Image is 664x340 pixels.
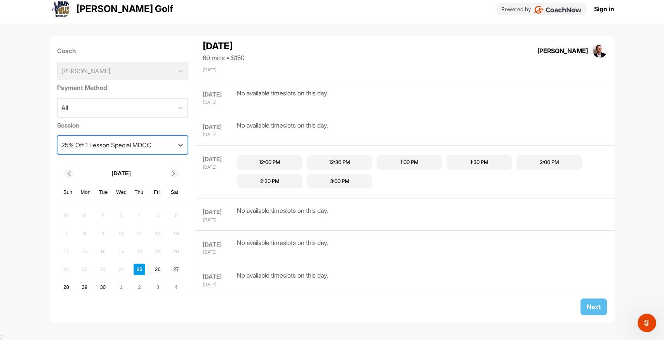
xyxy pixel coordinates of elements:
[76,2,173,16] p: [PERSON_NAME] Golf
[593,43,607,58] img: square_33d1b9b665a970990590299d55b62fd8.jpg
[501,5,531,13] p: Powered by
[134,246,145,257] div: Not available Thursday, September 18th, 2025
[60,281,72,293] div: Choose Sunday, September 28th, 2025
[57,83,188,92] label: Payment Method
[534,6,582,14] img: CoachNow
[79,281,90,293] div: Choose Monday, September 29th, 2025
[81,187,91,197] div: Mon
[79,228,90,239] div: Not available Monday, September 8th, 2025
[203,99,235,106] div: [DATE]
[330,178,349,185] div: 3:00 PM
[97,264,109,275] div: Not available Tuesday, September 23rd, 2025
[79,210,90,221] div: Not available Monday, September 1st, 2025
[152,228,163,239] div: Not available Friday, September 12th, 2025
[203,67,235,73] div: [DATE]
[152,246,163,257] div: Not available Friday, September 19th, 2025
[581,299,607,315] button: Next
[61,140,151,150] div: 25% Off 1 Lesson Special MDCC
[152,210,163,221] div: Not available Friday, September 5th, 2025
[115,264,127,275] div: Not available Wednesday, September 24th, 2025
[400,159,419,166] div: 1:00 PM
[237,206,328,223] div: No available timeslots on this day.
[329,159,350,166] div: 12:30 PM
[203,131,235,138] div: [DATE]
[115,210,127,221] div: Not available Wednesday, September 3rd, 2025
[97,210,109,221] div: Not available Tuesday, September 2nd, 2025
[203,39,245,53] div: [DATE]
[540,159,559,166] div: 2:00 PM
[259,159,280,166] div: 12:00 PM
[60,264,72,275] div: Not available Sunday, September 21st, 2025
[237,238,328,255] div: No available timeslots on this day.
[134,210,145,221] div: Not available Thursday, September 4th, 2025
[59,209,183,294] div: month 2025-09
[237,121,328,138] div: No available timeslots on this day.
[170,228,182,239] div: Not available Saturday, September 13th, 2025
[115,281,127,293] div: Choose Wednesday, October 1st, 2025
[203,217,235,223] div: [DATE]
[60,210,72,221] div: Not available Sunday, August 31st, 2025
[152,264,163,275] div: Choose Friday, September 26th, 2025
[98,187,108,197] div: Tue
[115,246,127,257] div: Not available Wednesday, September 17th, 2025
[203,53,245,62] div: 60 mins • $150
[60,246,72,257] div: Not available Sunday, September 14th, 2025
[203,273,235,281] div: [DATE]
[237,88,328,106] div: No available timeslots on this day.
[260,178,280,185] div: 2:30 PM
[134,281,145,293] div: Choose Thursday, October 2nd, 2025
[115,228,127,239] div: Not available Wednesday, September 10th, 2025
[116,187,126,197] div: Wed
[134,228,145,239] div: Not available Thursday, September 11th, 2025
[63,187,73,197] div: Sun
[203,208,235,217] div: [DATE]
[111,169,131,178] p: [DATE]
[203,90,235,99] div: [DATE]
[203,164,235,171] div: [DATE]
[97,246,109,257] div: Not available Tuesday, September 16th, 2025
[79,264,90,275] div: Not available Monday, September 22nd, 2025
[60,228,72,239] div: Not available Sunday, September 7th, 2025
[170,187,180,197] div: Sat
[170,264,182,275] div: Choose Saturday, September 27th, 2025
[152,187,162,197] div: Fri
[237,271,328,288] div: No available timeslots on this day.
[134,264,145,275] div: Choose Thursday, September 25th, 2025
[57,46,188,55] label: Coach
[203,240,235,249] div: [DATE]
[170,210,182,221] div: Not available Saturday, September 6th, 2025
[470,159,488,166] div: 1:30 PM
[79,246,90,257] div: Not available Monday, September 15th, 2025
[57,121,188,130] label: Session
[203,281,235,288] div: [DATE]
[152,281,163,293] div: Choose Friday, October 3rd, 2025
[97,281,109,293] div: Choose Tuesday, September 30th, 2025
[170,246,182,257] div: Not available Saturday, September 20th, 2025
[203,155,235,164] div: [DATE]
[594,4,614,14] a: Sign in
[134,187,144,197] div: Thu
[537,46,588,55] div: [PERSON_NAME]
[638,314,656,332] iframe: Intercom live chat
[97,228,109,239] div: Not available Tuesday, September 9th, 2025
[203,249,235,255] div: [DATE]
[61,103,68,112] div: All
[587,303,601,311] span: Next
[170,281,182,293] div: Choose Saturday, October 4th, 2025
[203,123,235,132] div: [DATE]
